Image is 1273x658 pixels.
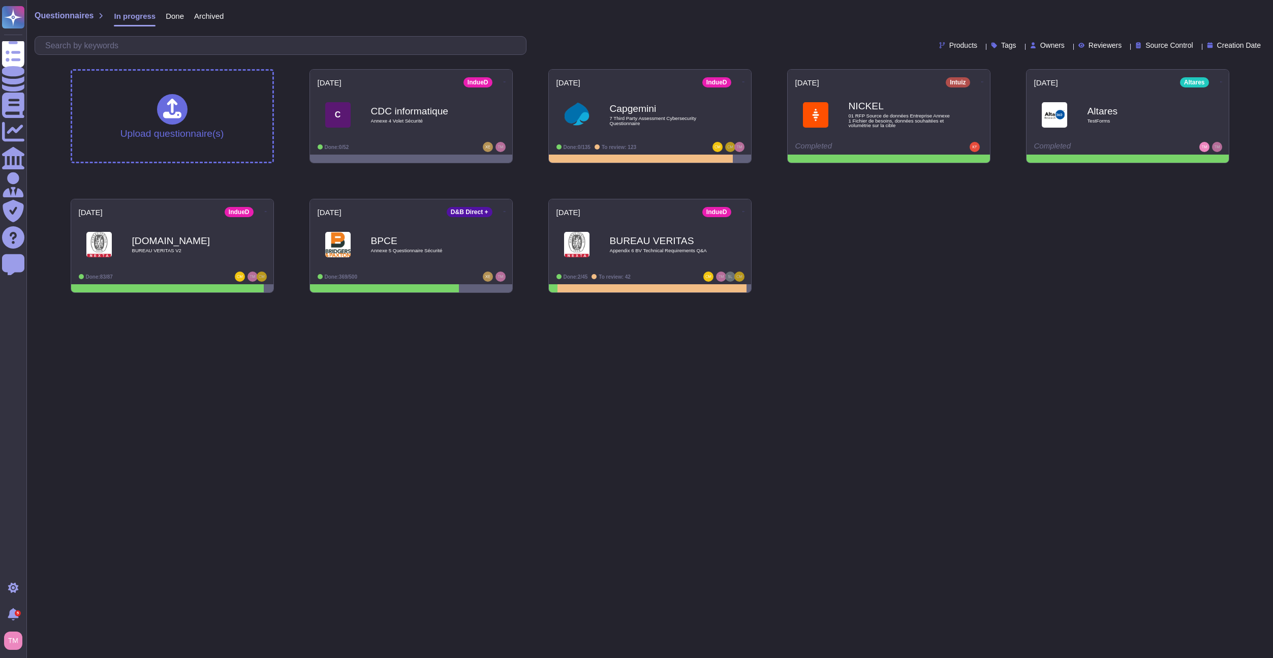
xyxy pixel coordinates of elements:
[318,79,341,86] span: [DATE]
[1145,42,1193,49] span: Source Control
[463,77,492,87] div: IndueD
[795,142,920,152] div: Completed
[716,272,726,282] img: user
[194,12,224,20] span: Archived
[564,102,589,128] img: Logo
[610,116,711,126] span: 7 Third Party Assessment Cybersecurity Questionnaire
[803,102,828,128] img: Logo
[564,232,589,257] img: Logo
[15,610,21,616] div: 5
[703,272,713,282] img: user
[495,142,506,152] img: user
[734,272,744,282] img: user
[1088,106,1189,116] b: Altares
[371,236,473,246] b: BPCE
[371,118,473,124] span: Annexe 4 Volet Sécurité
[132,236,234,246] b: [DOMAIN_NAME]
[1034,79,1058,86] span: [DATE]
[1217,42,1261,49] span: Creation Date
[257,272,267,282] img: user
[1001,42,1016,49] span: Tags
[35,12,94,20] span: Questionnaires
[702,77,731,87] div: IndueD
[2,630,29,652] button: user
[970,142,980,152] img: user
[702,207,731,217] div: IndueD
[1180,77,1209,87] div: Altares
[225,207,254,217] div: IndueD
[166,12,184,20] span: Done
[371,248,473,253] span: Annexe 5 Questionnaire Sécurité
[114,12,156,20] span: In progress
[849,113,950,128] span: 01 RFP Source de données Entreprise Annexe 1 Fichier de besoins, données souhaitées et volumétrie...
[564,144,591,150] span: Done: 0/135
[610,104,711,113] b: Capgemini
[610,248,711,253] span: Appendix 6 BV Technical Requirements Q&A
[1088,118,1189,124] span: TestForms
[325,102,351,128] div: C
[712,142,723,152] img: user
[946,77,970,87] div: Intuiz
[1040,42,1065,49] span: Owners
[40,37,526,54] input: Search by keywords
[318,208,341,216] span: [DATE]
[556,208,580,216] span: [DATE]
[325,274,358,280] span: Done: 369/500
[949,42,977,49] span: Products
[1199,142,1209,152] img: user
[1042,102,1067,128] img: Logo
[86,274,113,280] span: Done: 83/87
[132,248,234,253] span: BUREAU VERITAS V2
[795,79,819,86] span: [DATE]
[599,274,631,280] span: To review: 42
[483,142,493,152] img: user
[1212,142,1222,152] img: user
[325,232,351,257] img: Logo
[235,272,245,282] img: user
[4,632,22,650] img: user
[86,232,112,257] img: Logo
[495,272,506,282] img: user
[120,94,224,138] div: Upload questionnaire(s)
[1034,142,1159,152] div: Completed
[602,144,636,150] span: To review: 123
[725,272,735,282] img: user
[447,207,492,217] div: D&B Direct +
[734,142,744,152] img: user
[79,208,103,216] span: [DATE]
[725,142,735,152] img: user
[371,106,473,116] b: CDC informatique
[325,144,349,150] span: Done: 0/52
[610,236,711,246] b: BUREAU VERITAS
[564,274,588,280] span: Done: 2/45
[1089,42,1122,49] span: Reviewers
[483,272,493,282] img: user
[247,272,258,282] img: user
[556,79,580,86] span: [DATE]
[849,101,950,111] b: NICKEL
